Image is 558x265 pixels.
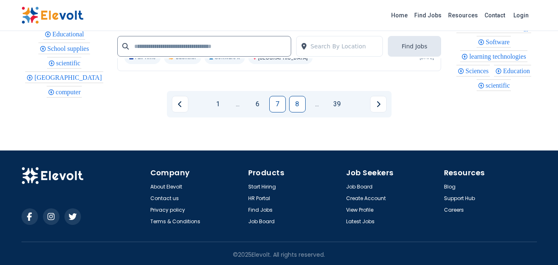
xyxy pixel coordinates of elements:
[517,225,558,265] iframe: Chat Widget
[34,74,104,81] span: [GEOGRAPHIC_DATA]
[346,195,386,202] a: Create Account
[477,79,511,91] div: scientific
[56,60,83,67] span: scientific
[309,96,325,112] a: Jump forward
[150,195,179,202] a: Contact us
[508,7,534,24] a: Login
[21,7,83,24] img: Elevolt
[460,50,527,62] div: learning technologies
[47,57,82,69] div: scientific
[477,36,511,48] div: Software
[370,96,387,112] a: Next page
[47,86,82,98] div: computer
[486,82,513,89] span: scientific
[469,53,528,60] span: learning technologies
[444,184,456,190] a: Blog
[248,195,270,202] a: HR Portal
[172,96,188,112] a: Previous page
[249,96,266,112] a: Page 6
[150,218,200,225] a: Terms & Conditions
[444,167,537,179] h4: Resources
[388,36,441,57] button: Find Jobs
[494,65,531,76] div: Education
[47,45,92,52] span: School supplies
[230,96,246,112] a: Jump backward
[150,167,243,179] h4: Company
[444,207,464,213] a: Careers
[233,251,325,259] p: © 2025 Elevolt. All rights reserved.
[346,184,373,190] a: Job Board
[346,167,439,179] h4: Job Seekers
[444,195,475,202] a: Support Hub
[150,207,185,213] a: Privacy policy
[411,9,445,22] a: Find Jobs
[248,184,276,190] a: Start Hiring
[465,67,491,74] span: Sciences
[388,9,411,22] a: Home
[172,96,387,112] ul: Pagination
[210,96,226,112] a: Page 1
[346,207,373,213] a: View Profile
[289,96,306,112] a: Page 8
[150,184,182,190] a: About Elevolt
[346,218,375,225] a: Latest Jobs
[248,207,273,213] a: Find Jobs
[25,72,103,83] div: Nairobi
[248,167,341,179] h4: Products
[21,167,83,184] img: Elevolt
[38,43,90,54] div: School supplies
[445,9,481,22] a: Resources
[248,218,275,225] a: Job Board
[456,65,490,76] div: Sciences
[486,38,512,45] span: Software
[503,67,532,74] span: Education
[481,9,508,22] a: Contact
[269,96,286,112] a: Page 7 is your current page
[329,96,345,112] a: Page 39
[52,31,86,38] span: Educational
[56,88,83,95] span: computer
[43,28,85,40] div: Educational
